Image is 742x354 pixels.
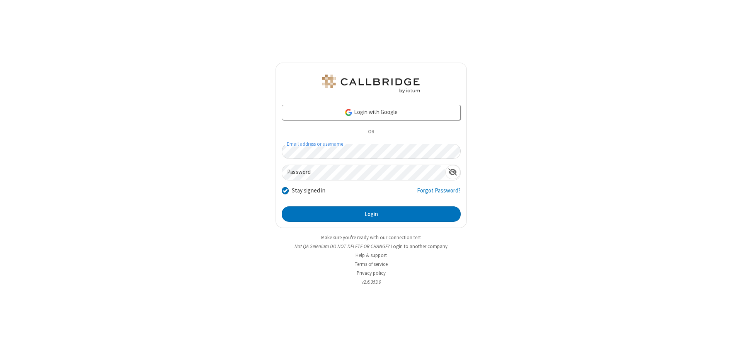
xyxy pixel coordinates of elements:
img: QA Selenium DO NOT DELETE OR CHANGE [321,75,421,93]
button: Login [282,206,461,222]
iframe: Chat [723,334,736,349]
div: Show password [445,165,460,179]
a: Forgot Password? [417,186,461,201]
li: Not QA Selenium DO NOT DELETE OR CHANGE? [276,243,467,250]
input: Email address or username [282,144,461,159]
img: google-icon.png [344,108,353,117]
button: Login to another company [391,243,448,250]
a: Terms of service [355,261,388,267]
span: OR [365,127,377,138]
a: Help & support [356,252,387,259]
a: Privacy policy [357,270,386,276]
input: Password [282,165,445,180]
li: v2.6.353.0 [276,278,467,286]
a: Make sure you're ready with our connection test [321,234,421,241]
label: Stay signed in [292,186,325,195]
a: Login with Google [282,105,461,120]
